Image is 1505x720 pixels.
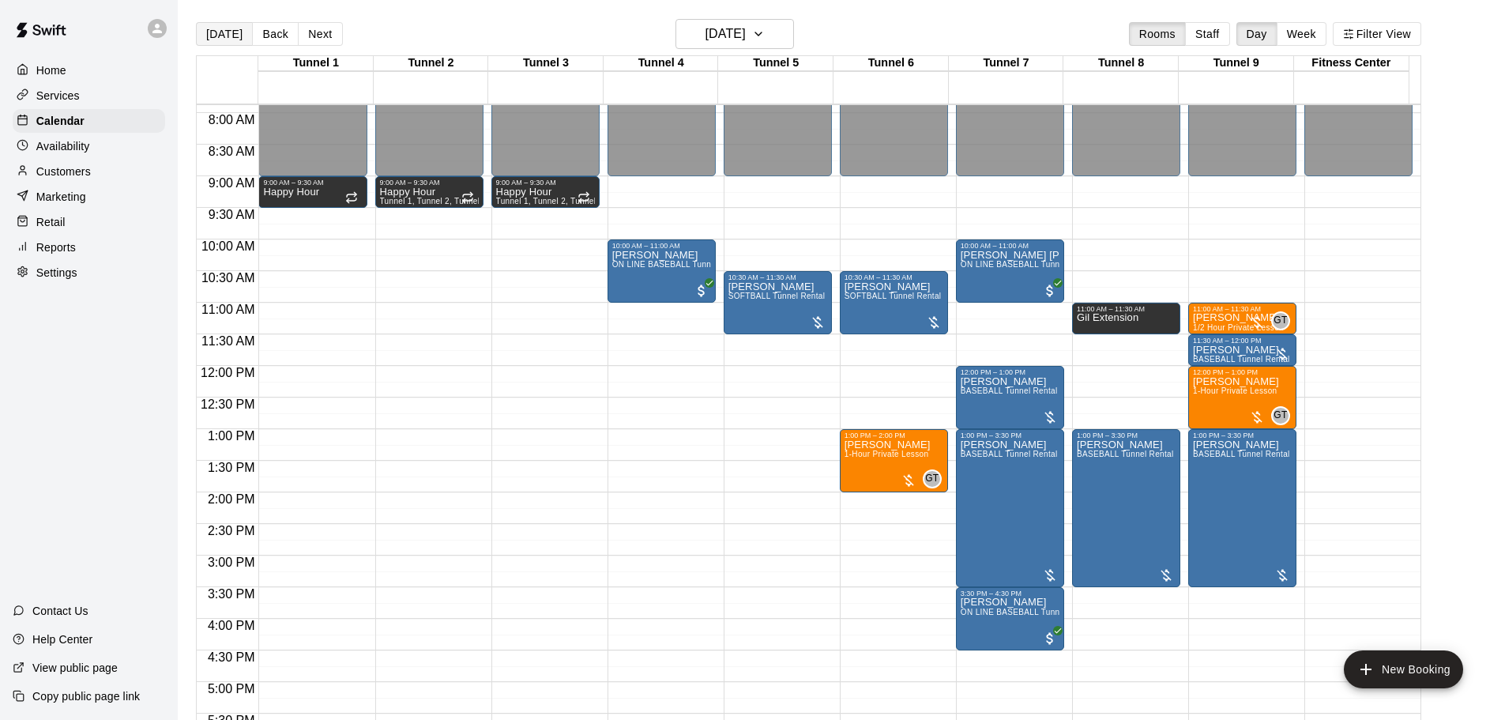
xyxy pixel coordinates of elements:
[961,450,1058,458] span: BASEBALL Tunnel Rental
[1072,429,1180,587] div: 1:00 PM – 3:30 PM: BASEBALL Tunnel Rental
[13,261,165,285] a: Settings
[204,492,259,506] span: 2:00 PM
[1188,429,1296,587] div: 1:00 PM – 3:30 PM: BASEBALL Tunnel Rental
[258,176,367,208] div: 9:00 AM – 9:30 AM: Happy Hour
[196,22,253,46] button: [DATE]
[961,368,1059,376] div: 12:00 PM – 1:00 PM
[13,84,165,107] a: Services
[1193,355,1290,364] span: BASEBALL Tunnel Rental
[36,164,91,179] p: Customers
[718,56,833,71] div: Tunnel 5
[204,461,259,474] span: 1:30 PM
[1063,56,1179,71] div: Tunnel 8
[724,271,832,334] div: 10:30 AM – 11:30 AM: SOFTBALL Tunnel Rental
[1193,337,1292,345] div: 11:30 AM – 12:00 PM
[496,197,604,205] span: Tunnel 1, Tunnel 2, Tunnel 3
[956,429,1064,587] div: 1:00 PM – 3:30 PM: BASEBALL Tunnel Rental
[204,524,259,537] span: 2:30 PM
[1294,56,1409,71] div: Fitness Center
[728,273,827,281] div: 10:30 AM – 11:30 AM
[198,334,259,348] span: 11:30 AM
[204,682,259,695] span: 5:00 PM
[258,56,374,71] div: Tunnel 1
[375,176,483,208] div: 9:00 AM – 9:30 AM: Happy Hour
[13,109,165,133] a: Calendar
[612,242,711,250] div: 10:00 AM – 11:00 AM
[36,88,80,104] p: Services
[197,366,258,379] span: 12:00 PM
[845,432,943,439] div: 1:00 PM – 2:00 PM
[205,145,259,158] span: 8:30 AM
[1188,303,1296,334] div: 11:00 AM – 11:30 AM: 1/2 Hour Private Lesson
[204,650,259,664] span: 4:30 PM
[198,271,259,285] span: 10:30 AM
[1274,313,1287,329] span: GT
[845,450,929,458] span: 1-Hour Private Lesson
[1193,305,1292,313] div: 11:00 AM – 11:30 AM
[488,56,604,71] div: Tunnel 3
[1344,650,1463,688] button: add
[675,19,794,49] button: [DATE]
[1271,406,1290,425] div: Gilbert Tussey
[728,292,826,300] span: SOFTBALL Tunnel Rental
[961,432,1059,439] div: 1:00 PM – 3:30 PM
[961,260,1108,269] span: ON LINE BASEBALL Tunnel 7-9 Rental
[374,56,489,71] div: Tunnel 2
[491,176,600,208] div: 9:00 AM – 9:30 AM: Happy Hour
[1236,22,1277,46] button: Day
[36,62,66,78] p: Home
[705,23,746,45] h6: [DATE]
[1042,283,1058,299] span: All customers have paid
[461,191,474,204] span: Recurring event
[380,179,479,187] div: 9:00 AM – 9:30 AM
[840,429,948,492] div: 1:00 PM – 2:00 PM: 1-Hour Private Lesson
[32,631,92,647] p: Help Center
[840,271,948,334] div: 10:30 AM – 11:30 AM: SOFTBALL Tunnel Rental
[608,239,716,303] div: 10:00 AM – 11:00 AM: Eyan Sandoval
[205,176,259,190] span: 9:00 AM
[1277,406,1290,425] span: Gilbert Tussey
[1277,311,1290,330] span: Gilbert Tussey
[204,556,259,569] span: 3:00 PM
[13,210,165,234] a: Retail
[845,292,942,300] span: SOFTBALL Tunnel Rental
[949,56,1064,71] div: Tunnel 7
[263,179,362,187] div: 9:00 AM – 9:30 AM
[1193,323,1284,332] span: 1/2 Hour Private Lesson
[32,688,140,704] p: Copy public page link
[1077,432,1176,439] div: 1:00 PM – 3:30 PM
[13,58,165,82] a: Home
[252,22,299,46] button: Back
[956,587,1064,650] div: 3:30 PM – 4:30 PM: Conner Clegg
[1193,386,1277,395] span: 1-Hour Private Lesson
[923,469,942,488] div: Gilbert Tussey
[845,273,943,281] div: 10:30 AM – 11:30 AM
[36,214,66,230] p: Retail
[1179,56,1294,71] div: Tunnel 9
[1193,450,1290,458] span: BASEBALL Tunnel Rental
[380,197,487,205] span: Tunnel 1, Tunnel 2, Tunnel 3
[1077,450,1174,458] span: BASEBALL Tunnel Rental
[198,239,259,253] span: 10:00 AM
[961,608,1108,616] span: ON LINE BASEBALL Tunnel 7-9 Rental
[1077,305,1176,313] div: 11:00 AM – 11:30 AM
[578,191,590,204] span: Recurring event
[298,22,342,46] button: Next
[204,587,259,601] span: 3:30 PM
[956,366,1064,429] div: 12:00 PM – 1:00 PM: BASEBALL Tunnel Rental
[929,469,942,488] span: Gilbert Tussey
[32,660,118,676] p: View public page
[36,239,76,255] p: Reports
[13,134,165,158] a: Availability
[36,189,86,205] p: Marketing
[612,260,760,269] span: ON LINE BASEBALL Tunnel 1-6 Rental
[13,185,165,209] a: Marketing
[13,236,165,259] a: Reports
[961,590,1059,597] div: 3:30 PM – 4:30 PM
[833,56,949,71] div: Tunnel 6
